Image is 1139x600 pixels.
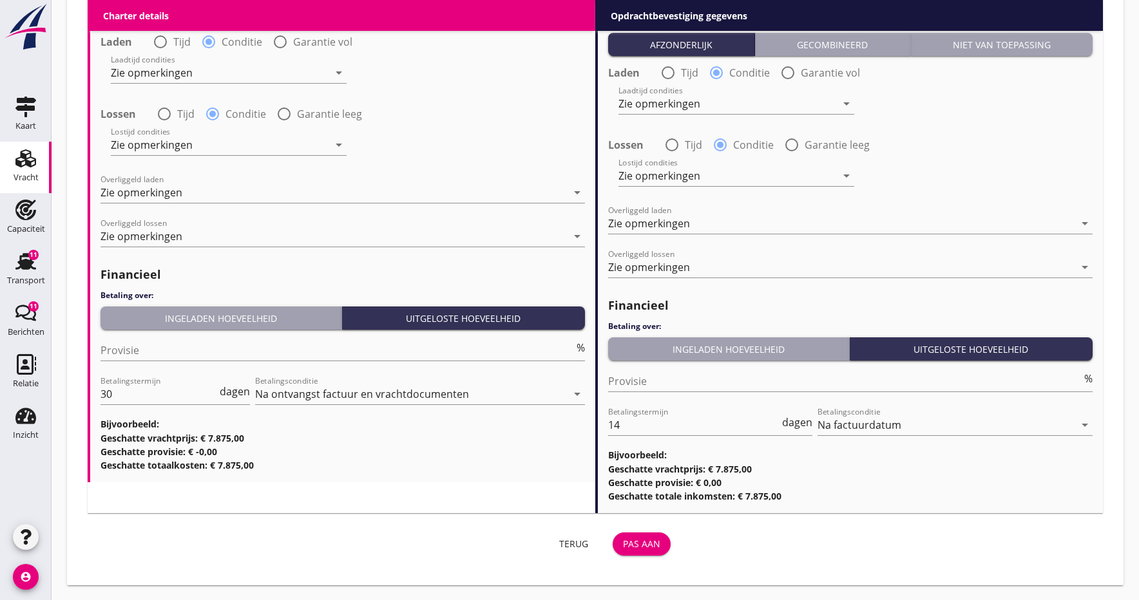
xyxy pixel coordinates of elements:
strong: Lossen [100,108,136,120]
div: Kaart [15,122,36,130]
button: Niet van toepassing [911,33,1093,56]
button: Afzonderlijk [608,33,755,56]
label: Garantie vol [801,66,860,79]
h2: Financieel [608,297,1093,314]
h4: Betaling over: [608,321,1093,332]
input: Provisie [608,371,1082,391]
h3: Geschatte provisie: € -0,00 [100,445,585,458]
i: arrow_drop_down [569,185,585,200]
button: Ingeladen hoeveelheid [100,306,342,330]
div: Zie opmerkingen [100,230,182,242]
div: Pas aan [623,537,660,550]
h2: Laad/los-condities [608,9,1093,26]
div: Na factuurdatum [818,419,901,431]
i: arrow_drop_down [1077,417,1093,433]
div: dagen [780,417,812,427]
div: Ingeladen hoeveelheid [613,342,844,356]
h3: Geschatte totaalkosten: € 7.875,00 [100,458,585,472]
label: Garantie vol [293,35,352,48]
label: Conditie [222,35,262,48]
button: Niet van toepassing [403,2,585,25]
div: Zie opmerkingen [618,170,700,182]
div: Inzicht [13,431,39,439]
button: Afzonderlijk [100,2,247,25]
div: Relatie [13,379,39,388]
i: arrow_drop_down [1077,259,1093,275]
div: Capaciteit [7,225,45,233]
div: Zie opmerkingen [608,218,690,229]
div: 11 [28,250,39,260]
div: Zie opmerkingen [618,98,700,109]
strong: Lossen [608,138,644,151]
div: Zie opmerkingen [100,187,182,198]
h4: Betaling over: [100,290,585,301]
button: Terug [546,532,602,556]
button: Gecombineerd [247,2,403,25]
div: Gecombineerd [253,7,397,21]
label: Garantie leeg [297,108,362,120]
input: Betalingstermijn [100,384,217,404]
label: Garantie leeg [805,138,870,151]
div: Afzonderlijk [613,38,749,52]
div: Uitgeloste hoeveelheid [347,312,580,325]
i: account_circle [13,564,39,590]
h3: Bijvoorbeeld: [608,448,1093,462]
button: Uitgeloste hoeveelheid [342,306,586,330]
i: arrow_drop_down [839,96,854,111]
button: Pas aan [613,532,671,556]
strong: Laden [100,35,132,48]
input: Betalingstermijn [608,415,780,435]
div: Zie opmerkingen [111,67,193,79]
div: Niet van toepassing [916,38,1087,52]
div: Uitgeloste hoeveelheid [855,342,1088,356]
input: Provisie [100,340,574,361]
div: % [574,342,585,353]
h2: Financieel [100,266,585,283]
i: arrow_drop_down [839,168,854,183]
i: arrow_drop_down [1077,216,1093,231]
h3: Bijvoorbeeld: [100,417,585,431]
div: dagen [217,386,250,397]
h3: Geschatte vrachtprijs: € 7.875,00 [608,462,1093,476]
div: 11 [28,301,39,312]
label: Tijd [173,35,191,48]
i: arrow_drop_down [331,65,347,80]
h3: Geschatte totale inkomsten: € 7.875,00 [608,489,1093,503]
label: Tijd [177,108,195,120]
div: Transport [7,276,45,285]
div: Zie opmerkingen [608,261,690,273]
h3: Geschatte provisie: € 0,00 [608,476,1093,489]
div: Zie opmerkingen [111,139,193,151]
div: % [1082,373,1093,384]
label: Conditie [733,138,774,151]
strong: Laden [608,66,640,79]
div: Na ontvangst factuur en vrachtdocumenten [255,388,469,400]
div: Ingeladen hoeveelheid [106,312,336,325]
button: Gecombineerd [755,33,910,56]
h3: Geschatte vrachtprijs: € 7.875,00 [100,431,585,445]
label: Tijd [685,138,702,151]
button: Ingeladen hoeveelheid [608,337,850,361]
img: logo-small.a267ee39.svg [3,3,49,51]
div: Gecombineerd [760,38,905,52]
label: Tijd [681,66,698,79]
div: Afzonderlijk [106,7,242,21]
label: Conditie [225,108,266,120]
div: Terug [556,537,592,550]
div: Vracht [14,173,39,182]
div: Berichten [8,328,44,336]
div: Niet van toepassing [408,7,580,21]
label: Conditie [729,66,770,79]
button: Uitgeloste hoeveelheid [850,337,1093,361]
i: arrow_drop_down [331,137,347,153]
i: arrow_drop_down [569,229,585,244]
i: arrow_drop_down [569,386,585,402]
